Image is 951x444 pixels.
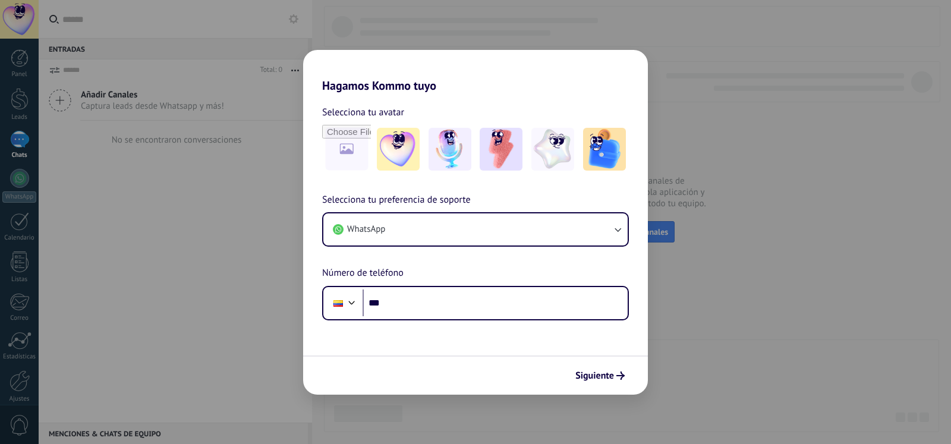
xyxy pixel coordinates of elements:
[327,291,349,316] div: Colombia: + 57
[429,128,471,171] img: -2.jpeg
[575,371,614,380] span: Siguiente
[322,193,471,208] span: Selecciona tu preferencia de soporte
[303,50,648,93] h2: Hagamos Kommo tuyo
[480,128,522,171] img: -3.jpeg
[531,128,574,171] img: -4.jpeg
[322,266,404,281] span: Número de teléfono
[323,213,628,245] button: WhatsApp
[570,366,630,386] button: Siguiente
[377,128,420,171] img: -1.jpeg
[583,128,626,171] img: -5.jpeg
[322,105,404,120] span: Selecciona tu avatar
[347,223,385,235] span: WhatsApp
